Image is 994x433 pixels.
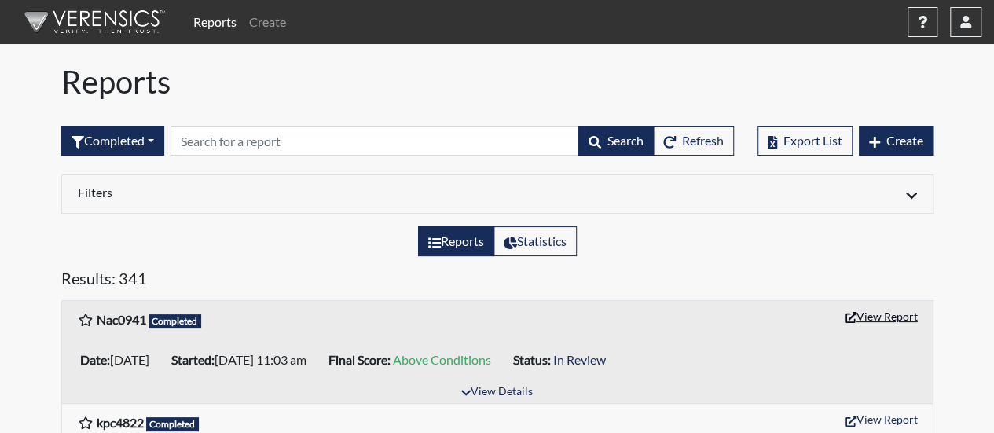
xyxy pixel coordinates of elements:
[553,352,606,367] span: In Review
[78,185,486,200] h6: Filters
[578,126,654,156] button: Search
[165,347,322,372] li: [DATE] 11:03 am
[146,417,200,431] span: Completed
[61,269,933,294] h5: Results: 341
[149,314,202,328] span: Completed
[171,126,579,156] input: Search by Registration ID, Interview Number, or Investigation Name.
[187,6,243,38] a: Reports
[859,126,933,156] button: Create
[61,126,164,156] div: Filter by interview status
[61,126,164,156] button: Completed
[607,133,644,148] span: Search
[513,352,551,367] b: Status:
[66,185,929,204] div: Click to expand/collapse filters
[838,304,925,328] button: View Report
[886,133,923,148] span: Create
[393,352,491,367] span: Above Conditions
[74,347,165,372] li: [DATE]
[171,352,215,367] b: Started:
[838,407,925,431] button: View Report
[243,6,292,38] a: Create
[653,126,734,156] button: Refresh
[418,226,494,256] label: View the list of reports
[454,382,540,403] button: View Details
[61,63,933,101] h1: Reports
[757,126,853,156] button: Export List
[493,226,577,256] label: View statistics about completed interviews
[97,415,144,430] b: kpc4822
[80,352,110,367] b: Date:
[682,133,724,148] span: Refresh
[783,133,842,148] span: Export List
[97,312,146,327] b: Nac0941
[328,352,391,367] b: Final Score:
